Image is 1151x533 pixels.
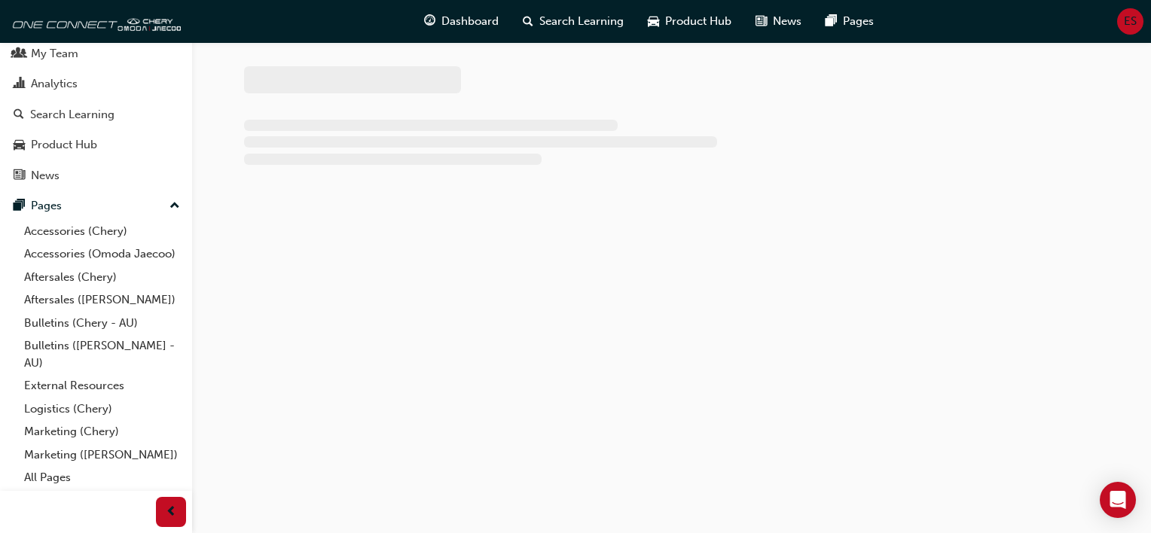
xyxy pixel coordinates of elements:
[424,12,435,31] span: guage-icon
[14,199,25,213] span: pages-icon
[18,443,186,467] a: Marketing ([PERSON_NAME])
[18,397,186,421] a: Logistics (Chery)
[31,75,78,93] div: Analytics
[14,108,24,122] span: search-icon
[648,12,659,31] span: car-icon
[30,106,114,123] div: Search Learning
[18,466,186,489] a: All Pages
[31,167,60,184] div: News
[826,12,837,31] span: pages-icon
[441,13,499,30] span: Dashboard
[1117,8,1143,35] button: ES
[8,6,181,36] img: oneconnect
[1124,13,1137,30] span: ES
[523,12,533,31] span: search-icon
[6,70,186,98] a: Analytics
[18,374,186,397] a: External Resources
[636,6,743,37] a: car-iconProduct Hub
[169,196,180,216] span: up-icon
[18,312,186,335] a: Bulletins (Chery - AU)
[18,420,186,443] a: Marketing (Chery)
[18,220,186,243] a: Accessories (Chery)
[31,45,78,62] div: My Team
[18,266,186,289] a: Aftersales (Chery)
[31,136,97,154] div: Product Hub
[31,197,62,215] div: Pages
[18,334,186,374] a: Bulletins ([PERSON_NAME] - AU)
[665,13,731,30] span: Product Hub
[743,6,814,37] a: news-iconNews
[6,162,186,190] a: News
[814,6,886,37] a: pages-iconPages
[14,169,25,183] span: news-icon
[18,242,186,266] a: Accessories (Omoda Jaecoo)
[843,13,874,30] span: Pages
[14,139,25,152] span: car-icon
[6,6,186,192] button: DashboardMy TeamAnalyticsSearch LearningProduct HubNews
[18,288,186,312] a: Aftersales ([PERSON_NAME])
[539,13,624,30] span: Search Learning
[6,101,186,129] a: Search Learning
[511,6,636,37] a: search-iconSearch Learning
[166,503,177,522] span: prev-icon
[1100,482,1136,518] div: Open Intercom Messenger
[6,192,186,220] button: Pages
[756,12,767,31] span: news-icon
[14,78,25,91] span: chart-icon
[14,47,25,61] span: people-icon
[6,131,186,159] a: Product Hub
[6,40,186,68] a: My Team
[773,13,801,30] span: News
[412,6,511,37] a: guage-iconDashboard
